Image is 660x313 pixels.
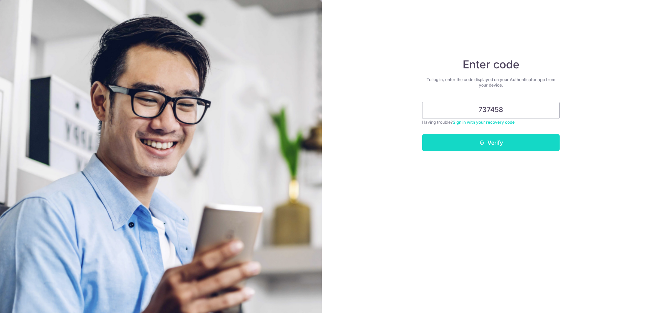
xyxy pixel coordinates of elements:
button: Verify [422,134,560,151]
input: Enter 6 digit code [422,102,560,119]
a: Sign in with your recovery code [453,120,515,125]
div: To log in, enter the code displayed on your Authenticator app from your device. [422,77,560,88]
div: Having trouble? [422,119,560,126]
h4: Enter code [422,58,560,71]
